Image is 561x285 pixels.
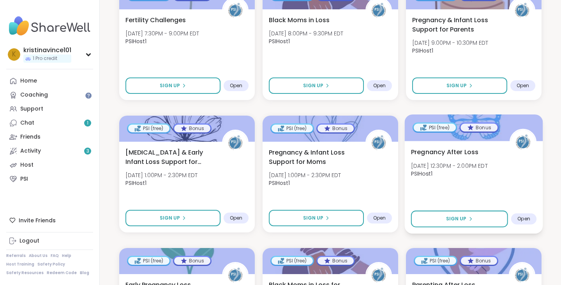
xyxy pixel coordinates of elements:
[160,215,180,222] span: Sign Up
[460,123,497,131] div: Bonus
[415,257,456,265] div: PSI (free)
[6,102,93,116] a: Support
[6,172,93,186] a: PSI
[269,37,290,45] b: PSIHost1
[411,147,478,157] span: Pregnancy After Loss
[6,144,93,158] a: Activity3
[269,30,343,37] span: [DATE] 8:00PM - 9:30PM EDT
[62,253,71,259] a: Help
[269,16,330,25] span: Black Moms in Loss
[412,47,433,55] b: PSIHost1
[33,55,57,62] span: 1 Pro credit
[23,46,71,55] div: kristinavince101
[373,215,386,221] span: Open
[414,123,456,131] div: PSI (free)
[47,270,77,276] a: Redeem Code
[6,74,93,88] a: Home
[125,179,146,187] b: PSIHost1
[6,234,93,248] a: Logout
[174,125,210,132] div: Bonus
[12,49,16,60] span: k
[20,147,41,155] div: Activity
[80,270,89,276] a: Blog
[125,16,186,25] span: Fertility Challenges
[412,16,500,34] span: Pregnancy & Infant Loss Support for Parents
[269,179,290,187] b: PSIHost1
[230,83,242,89] span: Open
[37,262,65,267] a: Safety Policy
[87,120,88,127] span: 1
[20,175,28,183] div: PSI
[6,88,93,102] a: Coaching
[6,116,93,130] a: Chat1
[20,119,34,127] div: Chat
[125,148,213,167] span: [MEDICAL_DATA] & Early Infant Loss Support for Parents
[20,133,41,141] div: Friends
[174,257,210,265] div: Bonus
[269,77,364,94] button: Sign Up
[29,253,48,259] a: About Us
[303,82,323,89] span: Sign Up
[446,82,467,89] span: Sign Up
[269,171,341,179] span: [DATE] 1:00PM - 2:30PM EDT
[6,253,26,259] a: Referrals
[20,161,34,169] div: Host
[272,125,313,132] div: PSI (free)
[6,158,93,172] a: Host
[125,171,198,179] span: [DATE] 1:00PM - 2:30PM EDT
[125,210,221,226] button: Sign Up
[411,170,432,178] b: PSIHost1
[461,257,497,265] div: Bonus
[373,83,386,89] span: Open
[517,216,530,222] span: Open
[128,257,169,265] div: PSI (free)
[20,77,37,85] div: Home
[86,148,89,155] span: 3
[223,131,247,155] img: PSIHost1
[303,215,323,222] span: Sign Up
[20,105,43,113] div: Support
[6,262,34,267] a: Host Training
[517,83,529,89] span: Open
[20,91,48,99] div: Coaching
[125,30,199,37] span: [DATE] 7:30PM - 9:00PM EDT
[6,12,93,40] img: ShareWell Nav Logo
[6,270,44,276] a: Safety Resources
[230,215,242,221] span: Open
[269,210,364,226] button: Sign Up
[125,37,146,45] b: PSIHost1
[318,125,354,132] div: Bonus
[160,82,180,89] span: Sign Up
[6,213,93,227] div: Invite Friends
[367,131,391,155] img: PSIHost1
[125,77,221,94] button: Sign Up
[511,130,535,155] img: PSIHost1
[269,148,357,167] span: Pregnancy & Infant Loss Support for Moms
[6,130,93,144] a: Friends
[19,237,39,245] div: Logout
[446,215,467,222] span: Sign Up
[51,253,59,259] a: FAQ
[318,257,354,265] div: Bonus
[128,125,169,132] div: PSI (free)
[85,92,92,99] iframe: Spotlight
[272,257,313,265] div: PSI (free)
[411,162,488,169] span: [DATE] 12:30PM - 2:00PM EDT
[412,77,507,94] button: Sign Up
[411,211,508,227] button: Sign Up
[412,39,488,47] span: [DATE] 9:00PM - 10:30PM EDT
